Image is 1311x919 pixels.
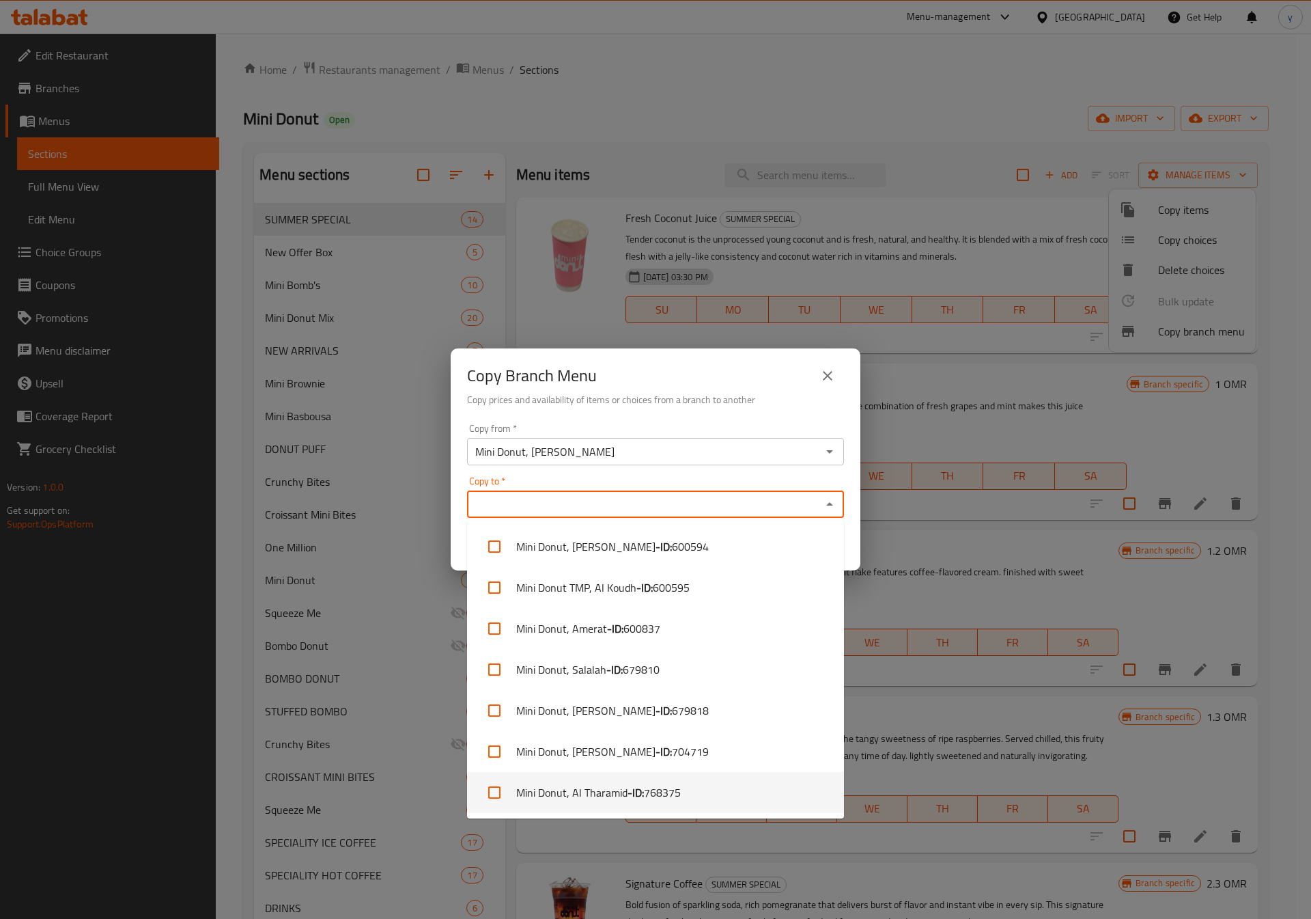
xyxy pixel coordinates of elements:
[467,526,844,567] li: Mini Donut, [PERSON_NAME]
[467,608,844,649] li: Mini Donut, Amerat
[811,359,844,392] button: close
[623,661,660,678] span: 679810
[653,579,690,596] span: 600595
[467,690,844,731] li: Mini Donut, [PERSON_NAME]
[644,784,681,801] span: 768375
[820,495,839,514] button: Close
[672,538,709,555] span: 600594
[672,702,709,719] span: 679818
[467,731,844,772] li: Mini Donut, [PERSON_NAME]
[467,365,597,387] h2: Copy Branch Menu
[636,579,653,596] b: - ID:
[467,649,844,690] li: Mini Donut, Salalah
[467,392,844,407] h6: Copy prices and availability of items or choices from a branch to another
[655,538,672,555] b: - ID:
[467,567,844,608] li: Mini Donut TMP, Al Koudh
[655,743,672,760] b: - ID:
[607,620,623,637] b: - ID:
[623,620,660,637] span: 600837
[820,442,839,461] button: Open
[628,784,644,801] b: - ID:
[606,661,623,678] b: - ID:
[467,772,844,813] li: Mini Donut, Al Tharamid
[672,743,709,760] span: 704719
[655,702,672,719] b: - ID:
